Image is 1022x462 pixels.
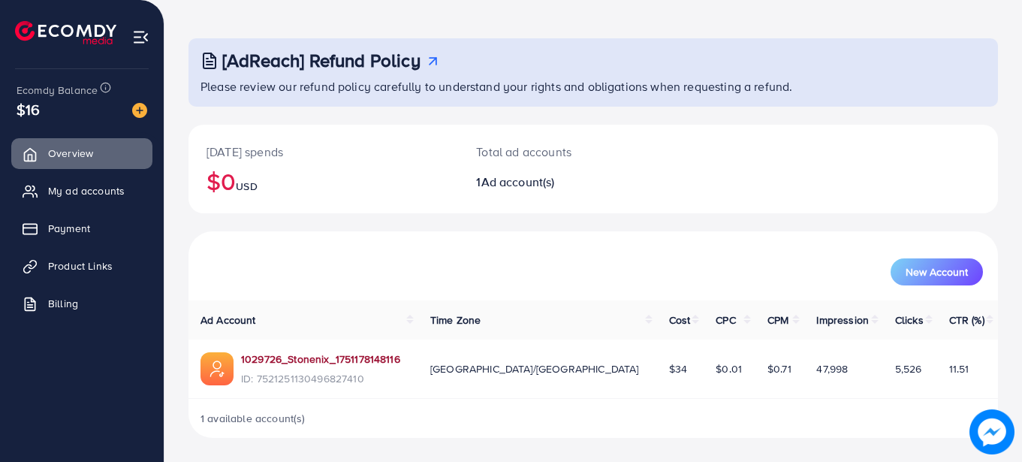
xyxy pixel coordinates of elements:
[241,352,400,367] a: 1029726_Stonenix_1751178148116
[430,313,481,328] span: Time Zone
[816,361,848,376] span: 47,998
[48,258,113,273] span: Product Links
[222,50,421,71] h3: [AdReach] Refund Policy
[476,143,643,161] p: Total ad accounts
[476,175,643,189] h2: 1
[200,411,306,426] span: 1 available account(s)
[895,313,924,328] span: Clicks
[11,213,152,243] a: Payment
[969,409,1014,454] img: image
[11,288,152,319] a: Billing
[132,103,147,118] img: image
[132,29,149,46] img: menu
[906,267,968,277] span: New Account
[949,361,969,376] span: 11.51
[48,146,93,161] span: Overview
[15,21,116,44] img: logo
[17,98,40,120] span: $16
[767,361,791,376] span: $0.71
[200,313,256,328] span: Ad Account
[949,313,984,328] span: CTR (%)
[48,221,90,236] span: Payment
[236,179,257,194] span: USD
[716,361,742,376] span: $0.01
[207,167,440,195] h2: $0
[895,361,922,376] span: 5,526
[716,313,735,328] span: CPC
[481,174,555,190] span: Ad account(s)
[11,251,152,281] a: Product Links
[48,183,125,198] span: My ad accounts
[17,83,98,98] span: Ecomdy Balance
[816,313,869,328] span: Impression
[669,313,691,328] span: Cost
[11,138,152,168] a: Overview
[430,361,639,376] span: [GEOGRAPHIC_DATA]/[GEOGRAPHIC_DATA]
[11,176,152,206] a: My ad accounts
[200,352,234,385] img: ic-ads-acc.e4c84228.svg
[200,77,989,95] p: Please review our refund policy carefully to understand your rights and obligations when requesti...
[48,296,78,311] span: Billing
[241,371,400,386] span: ID: 7521251130496827410
[767,313,788,328] span: CPM
[891,258,983,285] button: New Account
[207,143,440,161] p: [DATE] spends
[669,361,687,376] span: $34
